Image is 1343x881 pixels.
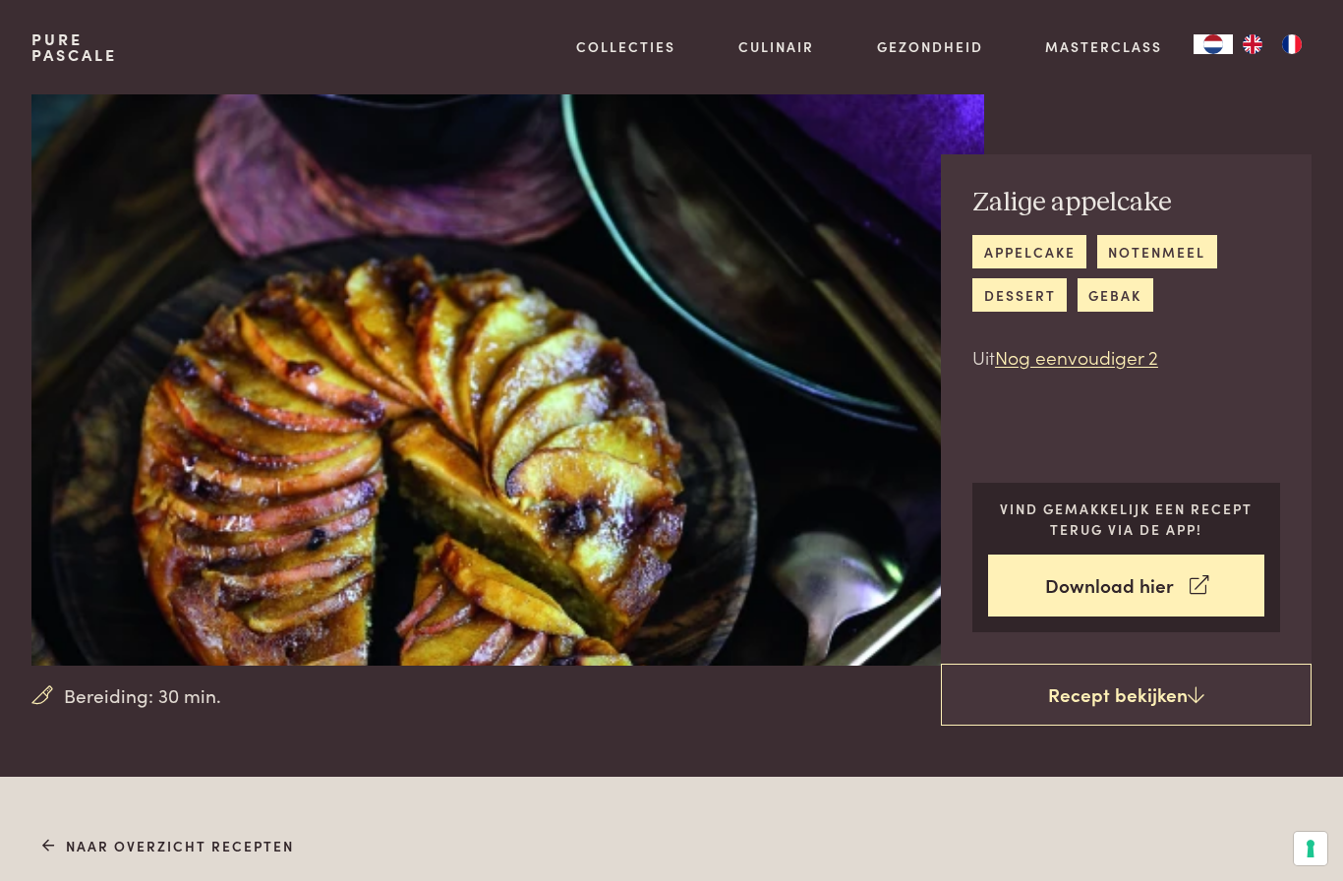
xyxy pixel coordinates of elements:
aside: Language selected: Nederlands [1194,34,1312,54]
img: Zalige appelcake [31,94,984,666]
h2: Zalige appelcake [972,186,1280,220]
a: Nog eenvoudiger 2 [995,343,1158,370]
a: FR [1272,34,1312,54]
a: gebak [1078,278,1153,311]
a: Download hier [988,555,1264,617]
a: appelcake [972,235,1086,267]
a: Recept bekijken [941,664,1312,727]
a: Collecties [576,36,675,57]
a: NL [1194,34,1233,54]
a: Masterclass [1045,36,1162,57]
ul: Language list [1233,34,1312,54]
p: Vind gemakkelijk een recept terug via de app! [988,499,1264,539]
p: Uit [972,343,1280,372]
a: PurePascale [31,31,117,63]
div: Language [1194,34,1233,54]
a: Gezondheid [877,36,983,57]
a: Naar overzicht recepten [42,836,295,856]
span: Bereiding: 30 min. [64,681,221,710]
a: dessert [972,278,1067,311]
a: Culinair [738,36,814,57]
button: Uw voorkeuren voor toestemming voor trackingtechnologieën [1294,832,1327,865]
a: EN [1233,34,1272,54]
a: notenmeel [1097,235,1217,267]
